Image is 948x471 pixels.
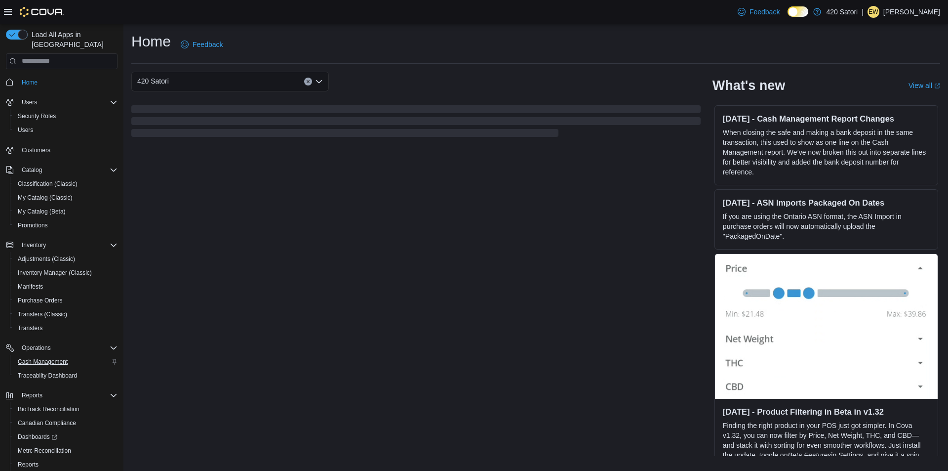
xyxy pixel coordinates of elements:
[18,372,77,380] span: Traceabilty Dashboard
[18,180,78,188] span: Classification (Classic)
[18,208,66,215] span: My Catalog (Beta)
[18,76,118,88] span: Home
[315,78,323,86] button: Open list of options
[10,369,121,383] button: Traceabilty Dashboard
[14,206,118,217] span: My Catalog (Beta)
[18,239,50,251] button: Inventory
[10,123,121,137] button: Users
[18,433,57,441] span: Dashboards
[14,219,118,231] span: Promotions
[18,255,75,263] span: Adjustments (Classic)
[20,7,64,17] img: Cova
[14,206,70,217] a: My Catalog (Beta)
[14,253,79,265] a: Adjustments (Classic)
[18,447,71,455] span: Metrc Reconciliation
[869,6,878,18] span: EW
[862,6,864,18] p: |
[14,124,37,136] a: Users
[18,310,67,318] span: Transfers (Classic)
[22,146,50,154] span: Customers
[18,324,42,332] span: Transfers
[2,163,121,177] button: Catalog
[2,238,121,252] button: Inventory
[18,389,118,401] span: Reports
[10,280,121,294] button: Manifests
[14,178,118,190] span: Classification (Classic)
[18,164,46,176] button: Catalog
[734,2,784,22] a: Feedback
[14,356,72,368] a: Cash Management
[28,30,118,49] span: Load All Apps in [GEOGRAPHIC_DATA]
[14,356,118,368] span: Cash Management
[18,77,41,88] a: Home
[18,194,73,202] span: My Catalog (Classic)
[18,358,68,366] span: Cash Management
[22,344,51,352] span: Operations
[14,308,71,320] a: Transfers (Classic)
[2,75,121,89] button: Home
[18,239,118,251] span: Inventory
[18,461,39,469] span: Reports
[18,112,56,120] span: Security Roles
[304,78,312,86] button: Clear input
[14,308,118,320] span: Transfers (Classic)
[22,241,46,249] span: Inventory
[10,109,121,123] button: Security Roles
[14,192,77,204] a: My Catalog (Classic)
[10,355,121,369] button: Cash Management
[22,166,42,174] span: Catalog
[18,96,118,108] span: Users
[750,7,780,17] span: Feedback
[10,218,121,232] button: Promotions
[18,96,41,108] button: Users
[22,391,42,399] span: Reports
[14,192,118,204] span: My Catalog (Classic)
[14,403,118,415] span: BioTrack Reconciliation
[14,431,61,443] a: Dashboards
[14,431,118,443] span: Dashboards
[14,267,96,279] a: Inventory Manager (Classic)
[14,281,47,293] a: Manifests
[10,430,121,444] a: Dashboards
[14,370,81,382] a: Traceabilty Dashboard
[10,416,121,430] button: Canadian Compliance
[137,75,169,87] span: 420 Satori
[18,126,33,134] span: Users
[18,405,79,413] span: BioTrack Reconciliation
[18,342,55,354] button: Operations
[2,143,121,157] button: Customers
[10,307,121,321] button: Transfers (Classic)
[14,124,118,136] span: Users
[826,6,858,18] p: 420 Satori
[14,445,118,457] span: Metrc Reconciliation
[18,144,118,156] span: Customers
[14,178,81,190] a: Classification (Classic)
[14,322,118,334] span: Transfers
[14,219,52,231] a: Promotions
[14,110,118,122] span: Security Roles
[788,6,808,17] input: Dark Mode
[908,82,940,89] a: View allExternal link
[2,388,121,402] button: Reports
[18,269,92,277] span: Inventory Manager (Classic)
[14,295,118,306] span: Purchase Orders
[22,98,37,106] span: Users
[14,253,118,265] span: Adjustments (Classic)
[10,177,121,191] button: Classification (Classic)
[723,421,930,470] p: Finding the right product in your POS just got simpler. In Cova v1.32, you can now filter by Pric...
[2,95,121,109] button: Users
[18,342,118,354] span: Operations
[14,417,80,429] a: Canadian Compliance
[18,221,48,229] span: Promotions
[131,32,171,51] h1: Home
[18,144,54,156] a: Customers
[14,267,118,279] span: Inventory Manager (Classic)
[177,35,227,54] a: Feedback
[10,294,121,307] button: Purchase Orders
[10,205,121,218] button: My Catalog (Beta)
[18,297,63,304] span: Purchase Orders
[934,83,940,89] svg: External link
[14,445,75,457] a: Metrc Reconciliation
[723,407,930,417] h3: [DATE] - Product Filtering in Beta in v1.32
